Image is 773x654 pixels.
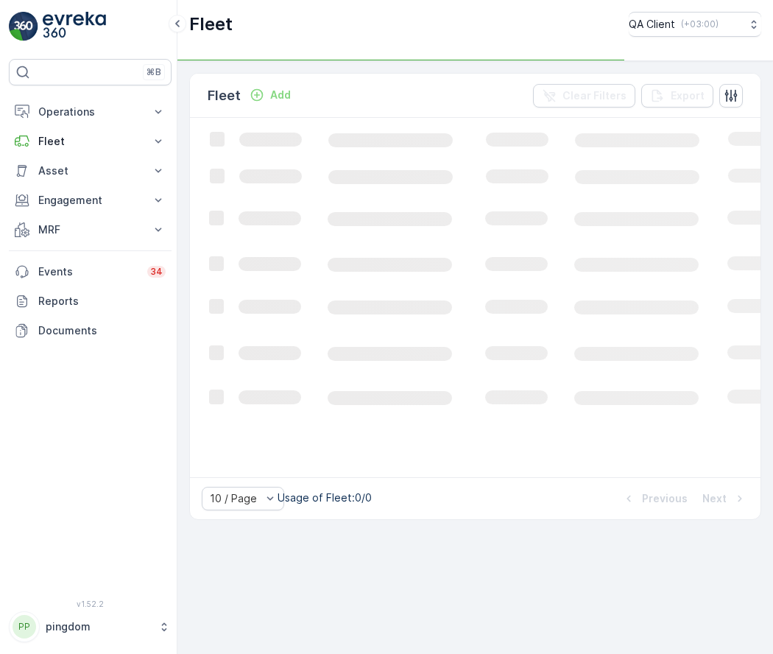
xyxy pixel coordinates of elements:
p: Documents [38,323,166,338]
a: Reports [9,286,172,316]
p: Reports [38,294,166,309]
button: Previous [620,490,689,507]
p: Previous [642,491,688,506]
button: Operations [9,97,172,127]
p: ( +03:00 ) [681,18,719,30]
p: MRF [38,222,142,237]
button: Add [244,86,297,104]
p: Engagement [38,193,142,208]
button: Asset [9,156,172,186]
p: Operations [38,105,142,119]
p: Fleet [189,13,233,36]
div: PP [13,615,36,639]
img: logo [9,12,38,41]
p: Events [38,264,138,279]
p: Asset [38,163,142,178]
p: pingdom [46,619,151,634]
p: Clear Filters [562,88,626,103]
button: Next [701,490,749,507]
button: Engagement [9,186,172,215]
img: logo_light-DOdMpM7g.png [43,12,106,41]
button: Fleet [9,127,172,156]
p: QA Client [629,17,675,32]
button: Clear Filters [533,84,635,108]
p: ⌘B [147,66,161,78]
p: 34 [150,266,163,278]
p: Usage of Fleet : 0/0 [278,490,372,505]
span: v 1.52.2 [9,599,172,608]
button: MRF [9,215,172,245]
p: Fleet [208,85,241,106]
p: Add [270,88,291,102]
button: QA Client(+03:00) [629,12,761,37]
a: Documents [9,316,172,345]
button: PPpingdom [9,611,172,642]
button: Export [641,84,713,108]
p: Export [671,88,705,103]
p: Fleet [38,134,142,149]
p: Next [702,491,727,506]
a: Events34 [9,257,172,286]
